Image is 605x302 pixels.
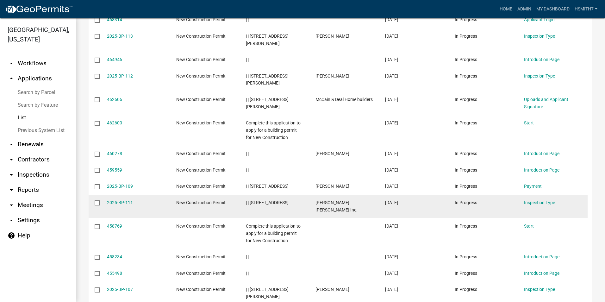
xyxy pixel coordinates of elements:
span: In Progress [455,254,477,259]
a: 459559 [107,167,122,173]
span: 08/12/2025 [385,120,398,125]
a: My Dashboard [534,3,572,15]
a: Start [524,120,534,125]
a: 2025-BP-111 [107,200,133,205]
span: Alvin David Emfinger Sr [315,73,349,79]
span: New Construction Permit [176,167,226,173]
span: In Progress [455,57,477,62]
span: Matthew Sizemore [315,184,349,189]
span: In Progress [455,200,477,205]
a: Introduction Page [524,254,559,259]
span: New Construction Permit [176,73,226,79]
span: In Progress [455,34,477,39]
span: | | [246,254,249,259]
a: Uploads and Applicant Signature [524,97,568,109]
span: New Construction Permit [176,200,226,205]
a: Start [524,223,534,229]
a: Introduction Page [524,57,559,62]
span: New Construction Permit [176,97,226,102]
span: New Construction Permit [176,223,226,229]
span: In Progress [455,287,477,292]
span: New Construction Permit [176,57,226,62]
span: | | 4245 Mayfield Dr [246,97,289,109]
span: 08/18/2025 [385,34,398,39]
span: In Progress [455,73,477,79]
a: 2025-BP-109 [107,184,133,189]
span: 08/17/2025 [385,57,398,62]
a: Home [497,3,515,15]
a: Introduction Page [524,167,559,173]
span: 08/01/2025 [385,254,398,259]
a: Introduction Page [524,151,559,156]
span: In Progress [455,167,477,173]
span: 08/12/2025 [385,97,398,102]
span: New Construction Permit [176,34,226,39]
a: 460278 [107,151,122,156]
a: Introduction Page [524,271,559,276]
span: 08/05/2025 [385,167,398,173]
span: 08/13/2025 [385,73,398,79]
i: arrow_drop_up [8,75,15,82]
span: | | 1870 Cusseta HWY [246,200,289,205]
span: 08/04/2025 [385,223,398,229]
a: Inspection Type [524,200,555,205]
a: 462600 [107,120,122,125]
span: In Progress [455,17,477,22]
span: McCain & Deal Home builders [315,97,373,102]
span: 08/06/2025 [385,151,398,156]
i: arrow_drop_down [8,171,15,179]
span: Jason Humphries [315,287,349,292]
span: | | 1717 Dell Drive [246,184,289,189]
i: arrow_drop_down [8,156,15,163]
span: | | [246,57,249,62]
span: | | [246,151,249,156]
a: 2025-BP-112 [107,73,133,79]
i: arrow_drop_down [8,217,15,224]
span: In Progress [455,271,477,276]
span: 07/27/2025 [385,271,398,276]
a: hsmith7 [572,3,600,15]
span: In Progress [455,184,477,189]
span: Complete this application to apply for a building permit for New Construction [246,120,301,140]
span: Complete this application to apply for a building permit for New Construction [246,223,301,243]
span: In Progress [455,223,477,229]
span: In Progress [455,151,477,156]
span: New Construction Permit [176,254,226,259]
a: 455498 [107,271,122,276]
span: | | 9250 Cartledge Rd, Box Springs, Ga 31801 [246,34,289,46]
span: In Progress [455,97,477,102]
span: New Construction Permit [176,287,226,292]
span: 08/05/2025 [385,184,398,189]
a: Applicant Login [524,17,555,22]
i: arrow_drop_down [8,201,15,209]
a: Payment [524,184,542,189]
span: New Construction Permit [176,17,226,22]
a: Admin [515,3,534,15]
span: | | 260 Powell Church Road [246,73,289,86]
span: New Construction Permit [176,151,226,156]
span: | | 33 Martin Luther King Junior Drive [246,287,289,299]
a: 2025-BP-107 [107,287,133,292]
a: 464946 [107,57,122,62]
i: arrow_drop_down [8,141,15,148]
span: 08/04/2025 [385,200,398,205]
a: 462606 [107,97,122,102]
i: help [8,232,15,239]
i: arrow_drop_down [8,186,15,194]
a: Inspection Type [524,73,555,79]
span: | | [246,167,249,173]
a: Inspection Type [524,287,555,292]
a: 458234 [107,254,122,259]
span: New Construction Permit [176,184,226,189]
span: Bradley Jones Brock Jones Inc. [315,200,358,212]
a: 458769 [107,223,122,229]
span: 07/24/2025 [385,287,398,292]
span: New Construction Permit [176,120,226,125]
a: 468314 [107,17,122,22]
i: arrow_drop_down [8,60,15,67]
span: | | [246,17,249,22]
span: Bailey Smith [315,34,349,39]
span: Kendall Alsina [315,151,349,156]
span: | | [246,271,249,276]
a: 2025-BP-113 [107,34,133,39]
